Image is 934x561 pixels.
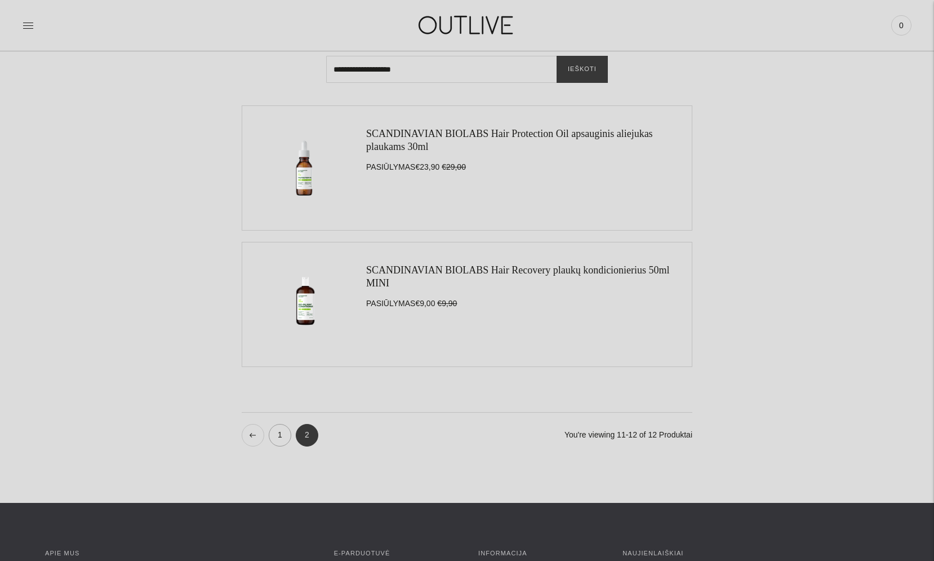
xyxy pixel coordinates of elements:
[893,17,909,33] span: 0
[45,548,312,559] h3: APIE MUS
[334,548,456,559] h3: E-parduotuvė
[557,56,608,83] button: Ieškoti
[296,424,318,447] span: 2
[366,117,681,219] div: PASIŪLYMAS
[891,13,911,38] a: 0
[415,299,435,308] span: €9,00
[622,548,889,559] h3: Naujienlaiškiai
[269,424,291,447] a: 1
[564,424,692,447] p: You're viewing 11-12 of 12 Produktai
[366,254,681,355] div: PASIŪLYMAS
[437,299,457,308] s: €9,90
[366,128,653,152] a: SCANDINAVIAN BIOLABS Hair Protection Oil apsauginis aliejukas plaukams 30ml
[366,264,670,289] a: SCANDINAVIAN BIOLABS Hair Recovery plaukų kondicionierius 50ml MINI
[397,6,537,45] img: OUTLIVE
[478,548,600,559] h3: INFORMACIJA
[415,162,439,171] span: €23,90
[442,162,466,171] s: €29,00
